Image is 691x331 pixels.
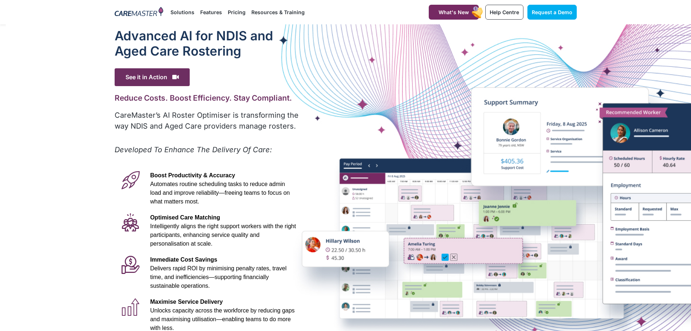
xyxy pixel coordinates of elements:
[150,299,223,305] span: Maximise Service Delivery
[150,214,220,221] span: Optimised Care Matching
[115,93,300,102] h2: Reduce Costs. Boost Efficiency. Stay Compliant.
[150,172,235,178] span: Boost Productivity & Accuracy
[490,9,519,15] span: Help Centre
[532,9,572,15] span: Request a Demo
[439,9,469,15] span: What's New
[115,110,300,132] p: CareMaster’s AI Roster Optimiser is transforming the way NDIS and Aged Care providers manage rost...
[150,265,287,289] span: Delivers rapid ROI by minimising penalty rates, travel time, and inefficiencies—supporting financ...
[115,28,300,58] h1: Advanced Al for NDIS and Aged Care Rostering
[115,7,164,18] img: CareMaster Logo
[115,68,190,86] span: See it in Action
[150,181,290,205] span: Automates routine scheduling tasks to reduce admin load and improve reliability—freeing teams to ...
[150,307,295,331] span: Unlocks capacity across the workforce by reducing gaps and maximising utilisation—enabling teams ...
[150,223,296,247] span: Intelligently aligns the right support workers with the right participants, enhancing service qua...
[429,5,479,20] a: What's New
[485,5,523,20] a: Help Centre
[527,5,577,20] a: Request a Demo
[115,145,272,154] em: Developed To Enhance The Delivery Of Care:
[150,257,217,263] span: Immediate Cost Savings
